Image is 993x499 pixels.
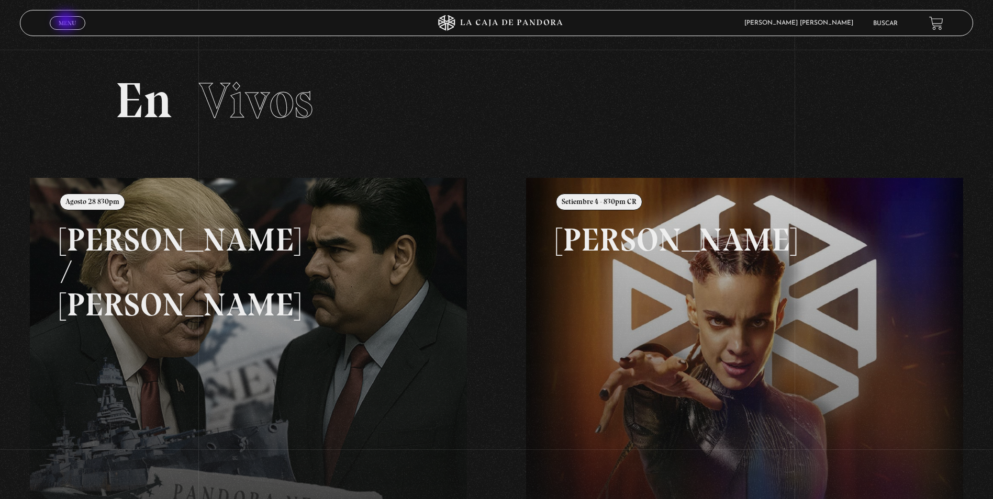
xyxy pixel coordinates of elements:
span: Menu [59,20,76,26]
span: Cerrar [55,29,80,36]
span: Vivos [199,71,313,130]
a: View your shopping cart [929,16,943,30]
h2: En [115,76,878,126]
a: Buscar [873,20,898,27]
span: [PERSON_NAME] [PERSON_NAME] [739,20,864,26]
